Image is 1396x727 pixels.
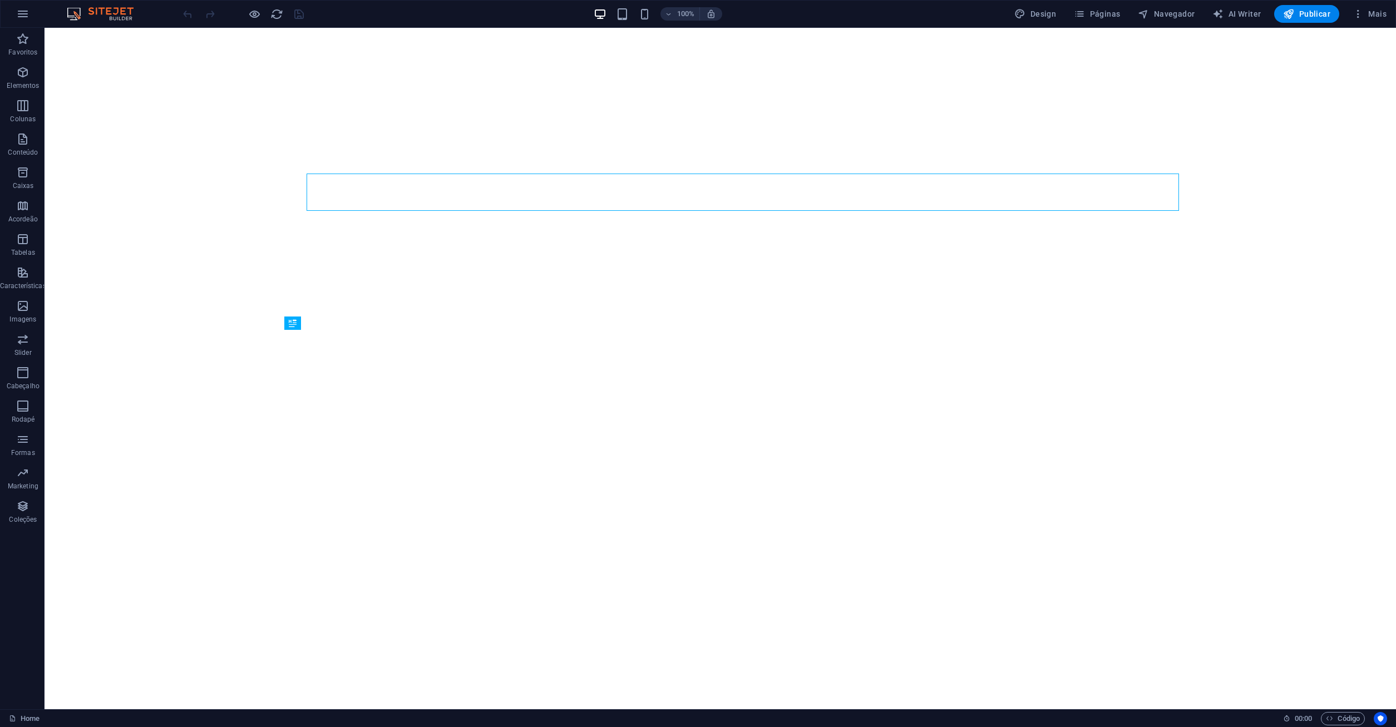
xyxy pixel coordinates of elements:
p: Tabelas [11,248,35,257]
span: Código [1326,712,1360,725]
p: Formas [11,448,35,457]
p: Acordeão [8,215,38,224]
p: Marketing [8,482,38,491]
p: Elementos [7,81,39,90]
span: Navegador [1138,8,1195,19]
span: Publicar [1283,8,1330,19]
button: Navegador [1133,5,1199,23]
p: Imagens [9,315,36,324]
p: Slider [14,348,32,357]
button: Publicar [1274,5,1339,23]
img: Editor Logo [64,7,147,21]
span: 00 00 [1295,712,1312,725]
button: 100% [660,7,700,21]
span: Mais [1353,8,1387,19]
button: Mais [1348,5,1391,23]
p: Rodapé [12,415,35,424]
p: Conteúdo [8,148,38,157]
i: Recarregar página [270,8,283,21]
span: AI Writer [1212,8,1261,19]
span: Design [1014,8,1056,19]
p: Cabeçalho [7,382,40,390]
p: Coleções [9,515,37,524]
button: Design [1010,5,1060,23]
button: reload [270,7,283,21]
div: Design (Ctrl+Alt+Y) [1010,5,1060,23]
a: Clique para cancelar a seleção. Clique duas vezes para abrir as Páginas [9,712,40,725]
button: Código [1321,712,1365,725]
button: Clique aqui para sair do modo de visualização e continuar editando [248,7,261,21]
button: Usercentrics [1374,712,1387,725]
span: Páginas [1074,8,1120,19]
p: Colunas [10,115,36,123]
i: Ao redimensionar, ajusta automaticamente o nível de zoom para caber no dispositivo escolhido. [706,9,716,19]
span: : [1303,714,1304,723]
p: Caixas [13,181,34,190]
p: Favoritos [8,48,37,57]
h6: Tempo de sessão [1283,712,1313,725]
button: AI Writer [1208,5,1265,23]
h6: 100% [677,7,695,21]
button: Páginas [1069,5,1124,23]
